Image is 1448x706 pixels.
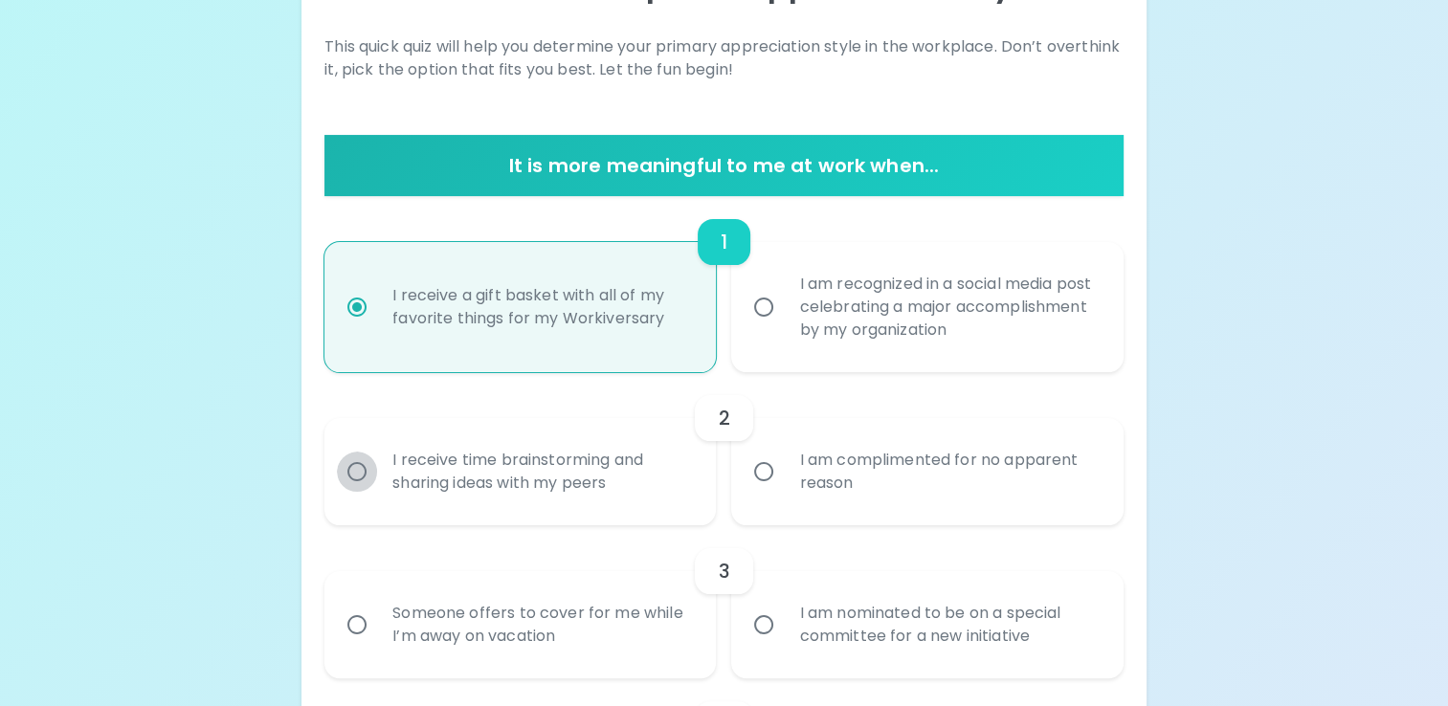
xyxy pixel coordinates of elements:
div: choice-group-check [324,196,1124,372]
h6: 1 [721,227,727,257]
h6: 2 [718,403,729,433]
div: I am complimented for no apparent reason [784,426,1112,518]
p: This quick quiz will help you determine your primary appreciation style in the workplace. Don’t o... [324,35,1124,81]
div: I receive time brainstorming and sharing ideas with my peers [377,426,705,518]
div: I receive a gift basket with all of my favorite things for my Workiversary [377,261,705,353]
div: choice-group-check [324,525,1124,678]
div: I am nominated to be on a special committee for a new initiative [784,579,1112,671]
div: choice-group-check [324,372,1124,525]
h6: It is more meaningful to me at work when... [332,150,1116,181]
h6: 3 [718,556,729,586]
div: Someone offers to cover for me while I’m away on vacation [377,579,705,671]
div: I am recognized in a social media post celebrating a major accomplishment by my organization [784,250,1112,364]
